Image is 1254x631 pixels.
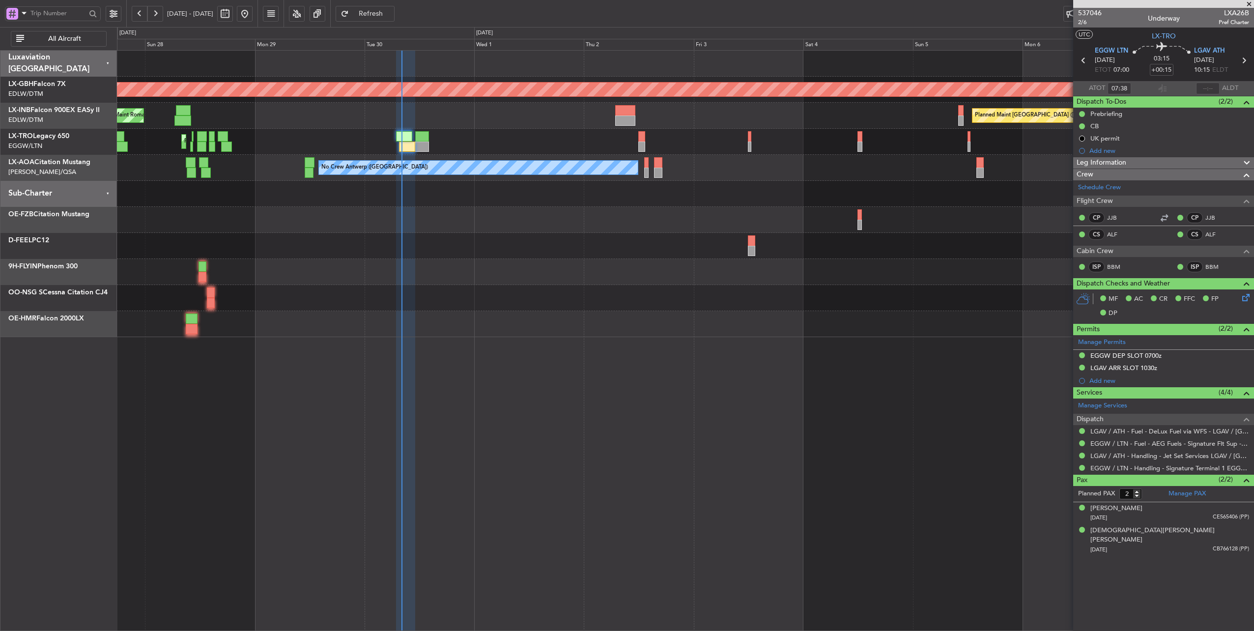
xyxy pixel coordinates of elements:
button: UTC [1076,30,1093,39]
span: 9H-FLYIN [8,263,37,270]
div: Mon 29 [255,39,365,51]
span: [DATE] [1090,514,1107,521]
div: Underway [1148,13,1180,24]
a: OO-NSG SCessna Citation CJ4 [8,289,108,296]
span: FFC [1184,294,1195,304]
a: LGAV / ATH - Fuel - DeLux Fuel via WFS - LGAV / [GEOGRAPHIC_DATA] [1090,427,1249,435]
div: EGGW DEP SLOT 0700z [1090,351,1162,360]
span: Leg Information [1077,157,1126,169]
a: EGGW / LTN - Handling - Signature Terminal 1 EGGW / LTN [1090,464,1249,472]
span: LX-INB [8,107,30,114]
div: Add new [1089,146,1249,155]
div: UK permit [1090,134,1120,143]
a: EGGW/LTN [8,142,42,150]
a: JJB [1205,213,1227,222]
span: (2/2) [1219,323,1233,334]
input: --:-- [1108,83,1131,94]
span: Pax [1077,475,1087,486]
a: Manage PAX [1168,489,1206,499]
span: LX-AOA [8,159,34,166]
span: Permits [1077,324,1100,335]
span: OO-NSG S [8,289,43,296]
span: LX-TRO [8,133,33,140]
div: [DEMOGRAPHIC_DATA][PERSON_NAME] [PERSON_NAME] [1090,526,1249,545]
a: JJB [1107,213,1129,222]
span: ETOT [1095,65,1111,75]
a: [PERSON_NAME]/QSA [8,168,76,176]
span: OE-HMR [8,315,36,322]
div: Tue 30 [365,39,474,51]
span: Crew [1077,169,1093,180]
div: Sun 28 [145,39,255,51]
span: ELDT [1212,65,1228,75]
span: Flight Crew [1077,196,1113,207]
span: CB766128 (PP) [1213,545,1249,553]
span: LGAV ATH [1194,46,1225,56]
div: Planned Maint [GEOGRAPHIC_DATA] ([GEOGRAPHIC_DATA]) [975,108,1130,123]
a: Manage Services [1078,401,1127,411]
a: Schedule Crew [1078,183,1121,193]
span: LXA26B [1219,8,1249,18]
a: D-FEELPC12 [8,237,49,244]
span: CR [1159,294,1168,304]
span: [DATE] [1090,546,1107,553]
span: Dispatch [1077,414,1104,425]
div: Thu 2 [584,39,693,51]
div: Mon 6 [1023,39,1132,51]
span: 03:15 [1154,54,1169,64]
label: Planned PAX [1078,489,1115,499]
div: LGAV ARR SLOT 1030z [1090,364,1157,372]
span: 2/6 [1078,18,1102,27]
a: LX-GBHFalcon 7X [8,81,66,87]
span: [DATE] [1194,56,1214,65]
div: ISP [1187,261,1203,272]
div: CP [1088,212,1105,223]
div: [DATE] [119,29,136,37]
a: OE-FZBCitation Mustang [8,211,89,218]
div: CS [1088,229,1105,240]
span: [DATE] - [DATE] [167,9,213,18]
div: Fri 3 [694,39,803,51]
span: Dispatch Checks and Weather [1077,278,1170,289]
div: ISP [1088,261,1105,272]
span: (2/2) [1219,96,1233,107]
div: Prebriefing [1090,110,1122,118]
span: MF [1109,294,1118,304]
div: Planned Maint [GEOGRAPHIC_DATA] ([GEOGRAPHIC_DATA]) [184,134,339,149]
a: EDLW/DTM [8,115,43,124]
div: [DATE] [476,29,493,37]
a: LX-AOACitation Mustang [8,159,90,166]
div: Unplanned Maint Roma (Ciampino) [86,108,174,123]
span: DP [1109,309,1117,318]
span: Pref Charter [1219,18,1249,27]
a: LX-TROLegacy 650 [8,133,69,140]
a: ALF [1107,230,1129,239]
a: LX-INBFalcon 900EX EASy II [8,107,100,114]
span: Cabin Crew [1077,246,1113,257]
span: ALDT [1222,84,1238,93]
span: D-FEEL [8,237,32,244]
span: EGGW LTN [1095,46,1128,56]
span: CE565406 (PP) [1213,513,1249,521]
button: All Aircraft [11,31,107,47]
div: Wed 1 [474,39,584,51]
a: EGGW / LTN - Fuel - AEG Fuels - Signature Flt Sup - EGGW / LTN [1090,439,1249,448]
button: Refresh [336,6,395,22]
div: Sun 5 [913,39,1023,51]
div: CB [1090,122,1099,130]
span: OE-FZB [8,211,33,218]
div: [PERSON_NAME] [1090,504,1142,514]
div: CS [1187,229,1203,240]
a: OE-HMRFalcon 2000LX [8,315,84,322]
span: (2/2) [1219,474,1233,485]
span: FP [1211,294,1219,304]
span: LX-GBH [8,81,33,87]
a: LGAV / ATH - Handling - Jet Set Services LGAV / [GEOGRAPHIC_DATA] [1090,452,1249,460]
a: BBM [1107,262,1129,271]
span: Dispatch To-Dos [1077,96,1126,108]
a: 9H-FLYINPhenom 300 [8,263,78,270]
a: EDLW/DTM [8,89,43,98]
span: All Aircraft [26,35,103,42]
a: ALF [1205,230,1227,239]
span: ATOT [1089,84,1105,93]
